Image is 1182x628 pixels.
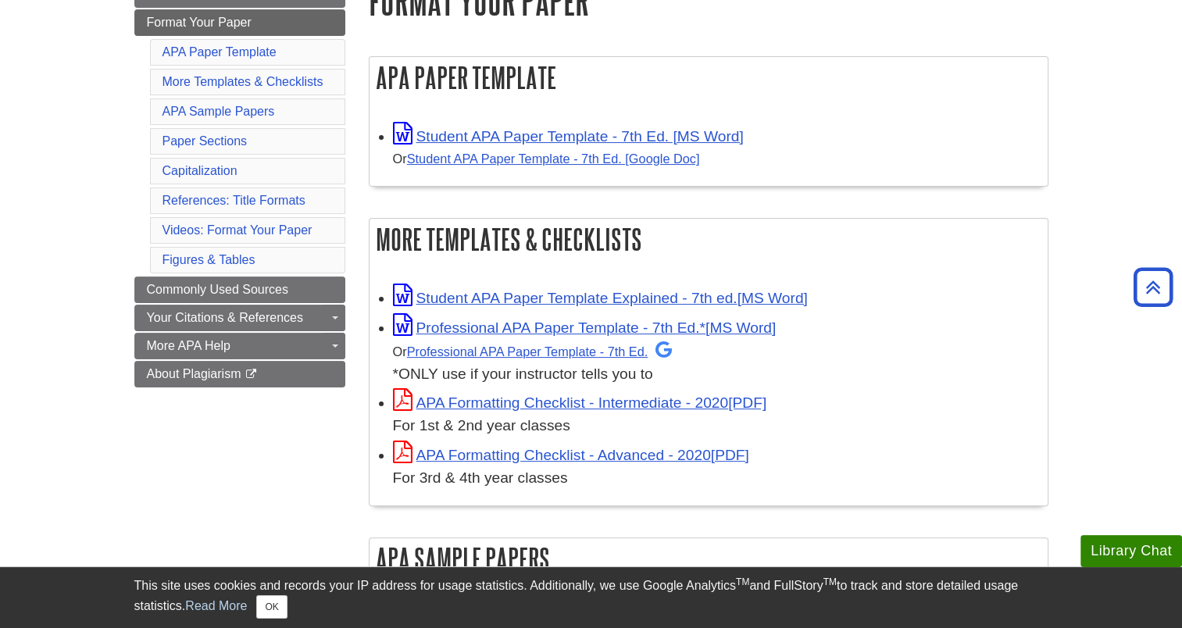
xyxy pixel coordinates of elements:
[134,576,1048,619] div: This site uses cookies and records your IP address for usage statistics. Additionally, we use Goo...
[370,538,1048,580] h2: APA Sample Papers
[393,319,777,336] a: Link opens in new window
[185,599,247,612] a: Read More
[162,75,323,88] a: More Templates & Checklists
[393,290,808,306] a: Link opens in new window
[393,447,749,463] a: Link opens in new window
[134,305,345,331] a: Your Citations & References
[393,394,767,411] a: Link opens in new window
[256,595,287,619] button: Close
[162,105,275,118] a: APA Sample Papers
[162,164,237,177] a: Capitalization
[393,128,744,145] a: Link opens in new window
[162,45,277,59] a: APA Paper Template
[407,152,700,166] a: Student APA Paper Template - 7th Ed. [Google Doc]
[162,134,248,148] a: Paper Sections
[134,333,345,359] a: More APA Help
[393,344,673,359] small: Or
[393,467,1040,490] div: For 3rd & 4th year classes
[370,57,1048,98] h2: APA Paper Template
[736,576,749,587] sup: TM
[147,283,288,296] span: Commonly Used Sources
[370,219,1048,260] h2: More Templates & Checklists
[1080,535,1182,567] button: Library Chat
[162,223,312,237] a: Videos: Format Your Paper
[147,367,241,380] span: About Plagiarism
[393,415,1040,437] div: For 1st & 2nd year classes
[147,339,230,352] span: More APA Help
[162,194,305,207] a: References: Title Formats
[823,576,837,587] sup: TM
[393,340,1040,386] div: *ONLY use if your instructor tells you to
[147,311,303,324] span: Your Citations & References
[1128,277,1178,298] a: Back to Top
[393,152,700,166] small: Or
[162,253,255,266] a: Figures & Tables
[407,344,673,359] a: Professional APA Paper Template - 7th Ed.
[134,9,345,36] a: Format Your Paper
[245,369,258,380] i: This link opens in a new window
[134,277,345,303] a: Commonly Used Sources
[134,361,345,387] a: About Plagiarism
[147,16,252,29] span: Format Your Paper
